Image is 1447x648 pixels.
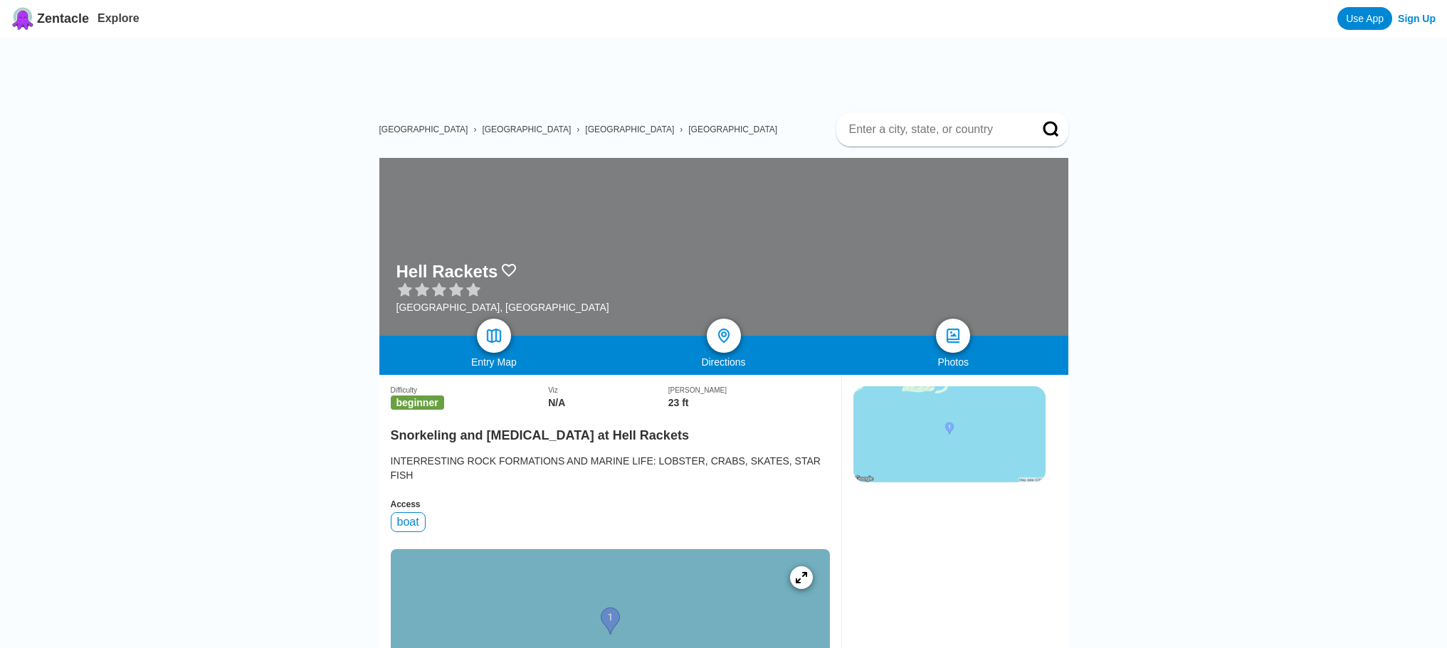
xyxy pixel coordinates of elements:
[379,124,468,134] a: [GEOGRAPHIC_DATA]
[379,356,609,368] div: Entry Map
[548,397,668,408] div: N/A
[391,499,830,509] div: Access
[1337,7,1392,30] a: Use App
[37,11,89,26] span: Zentacle
[936,319,970,353] a: photos
[11,7,89,30] a: Zentacle logoZentacle
[482,124,571,134] a: [GEOGRAPHIC_DATA]
[945,327,962,344] img: photos
[585,124,674,134] a: [GEOGRAPHIC_DATA]
[391,395,444,410] span: beginner
[688,124,777,134] a: [GEOGRAPHIC_DATA]
[11,7,34,30] img: Zentacle logo
[98,12,140,24] a: Explore
[848,122,1023,137] input: Enter a city, state, or country
[548,386,668,394] div: Viz
[477,319,511,353] a: map
[473,124,476,134] span: ›
[609,356,838,368] div: Directions
[1398,13,1436,24] a: Sign Up
[853,386,1046,482] img: staticmap
[391,386,549,394] div: Difficulty
[838,356,1068,368] div: Photos
[391,512,426,532] div: boat
[396,262,498,282] h1: Hell Rackets
[577,124,579,134] span: ›
[668,397,830,408] div: 23 ft
[391,420,830,443] h2: Snorkeling and [MEDICAL_DATA] at Hell Rackets
[391,454,830,482] div: INTERRESTING ROCK FORMATIONS AND MARINE LIFE: LOBSTER, CRABS, SKATES, STAR FISH
[668,386,830,394] div: [PERSON_NAME]
[396,302,609,313] div: [GEOGRAPHIC_DATA], [GEOGRAPHIC_DATA]
[485,327,502,344] img: map
[715,327,732,344] img: directions
[680,124,683,134] span: ›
